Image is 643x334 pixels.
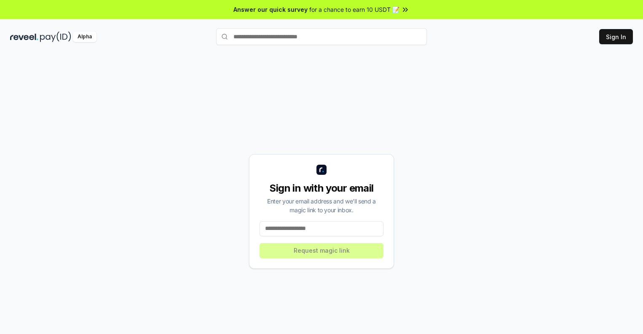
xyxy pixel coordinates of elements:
[599,29,633,44] button: Sign In
[316,165,327,175] img: logo_small
[40,32,71,42] img: pay_id
[309,5,399,14] span: for a chance to earn 10 USDT 📝
[73,32,96,42] div: Alpha
[260,182,383,195] div: Sign in with your email
[10,32,38,42] img: reveel_dark
[260,197,383,214] div: Enter your email address and we’ll send a magic link to your inbox.
[233,5,308,14] span: Answer our quick survey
